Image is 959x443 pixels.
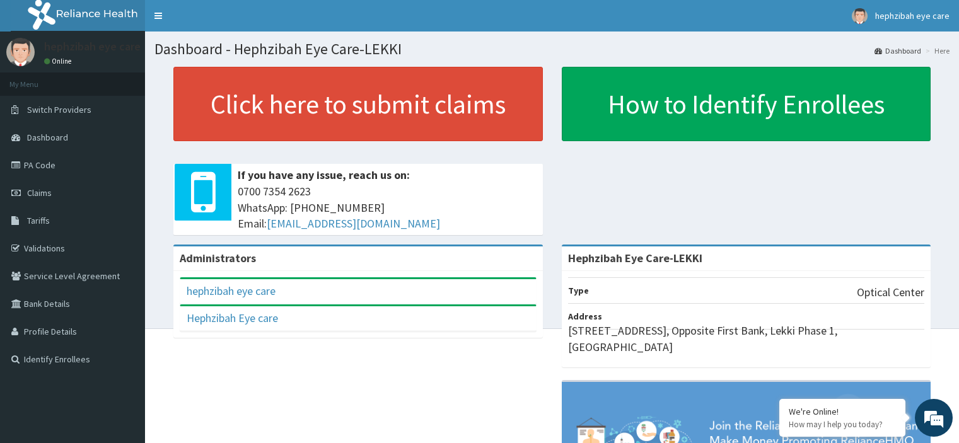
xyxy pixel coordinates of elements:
a: Online [44,57,74,66]
img: User Image [6,38,35,66]
p: [STREET_ADDRESS], Opposite First Bank, Lekki Phase 1, [GEOGRAPHIC_DATA] [568,323,925,355]
span: Claims [27,187,52,198]
a: Hephzibah Eye care [187,311,278,325]
span: Tariffs [27,215,50,226]
a: Dashboard [875,45,921,56]
div: We're Online! [789,406,896,417]
span: Switch Providers [27,104,91,115]
span: Dashboard [27,132,68,143]
span: hephzibah eye care [875,10,950,21]
img: User Image [852,8,868,24]
b: Administrators [180,251,256,265]
a: Click here to submit claims [173,67,543,141]
span: 0700 7354 2623 WhatsApp: [PHONE_NUMBER] Email: [238,183,537,232]
b: Address [568,311,602,322]
p: How may I help you today? [789,419,896,430]
a: [EMAIL_ADDRESS][DOMAIN_NAME] [267,216,440,231]
a: hephzibah eye care [187,284,276,298]
strong: Hephzibah Eye Care-LEKKI [568,251,702,265]
p: Optical Center [857,284,924,301]
p: hephzibah eye care [44,41,141,52]
li: Here [922,45,950,56]
b: If you have any issue, reach us on: [238,168,410,182]
b: Type [568,285,589,296]
h1: Dashboard - Hephzibah Eye Care-LEKKI [154,41,950,57]
a: How to Identify Enrollees [562,67,931,141]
